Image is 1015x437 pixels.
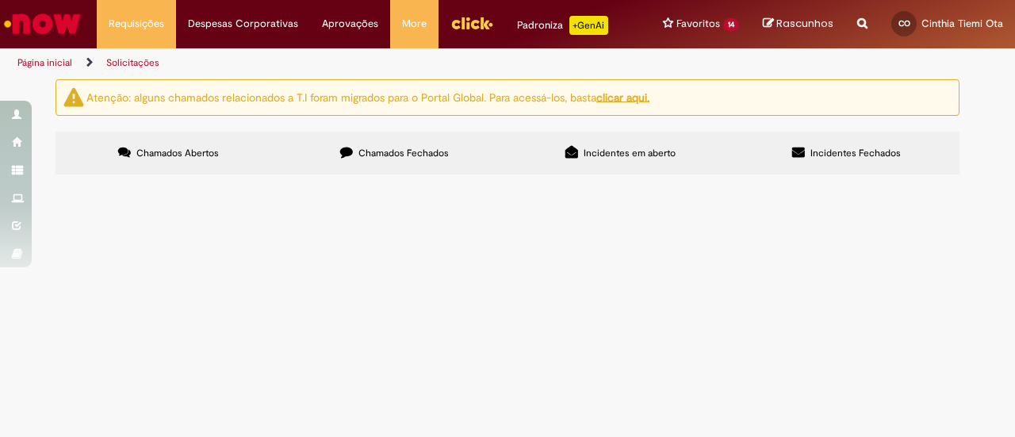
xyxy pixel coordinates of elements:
span: Chamados Fechados [358,147,449,159]
ul: Trilhas de página [12,48,665,78]
a: Rascunhos [763,17,833,32]
a: clicar aqui. [596,90,649,104]
span: Despesas Corporativas [188,16,298,32]
span: More [402,16,427,32]
span: CO [898,18,910,29]
a: Solicitações [106,56,159,69]
span: Incidentes Fechados [810,147,901,159]
span: Chamados Abertos [136,147,219,159]
span: Requisições [109,16,164,32]
img: click_logo_yellow_360x200.png [450,11,493,35]
span: Cinthia Tiemi Ota [921,17,1003,30]
span: 14 [723,18,739,32]
span: Incidentes em aberto [584,147,676,159]
span: Rascunhos [776,16,833,31]
ng-bind-html: Atenção: alguns chamados relacionados a T.I foram migrados para o Portal Global. Para acessá-los,... [86,90,649,104]
p: +GenAi [569,16,608,35]
a: Página inicial [17,56,72,69]
div: Padroniza [517,16,608,35]
span: Aprovações [322,16,378,32]
span: Favoritos [676,16,720,32]
img: ServiceNow [2,8,83,40]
